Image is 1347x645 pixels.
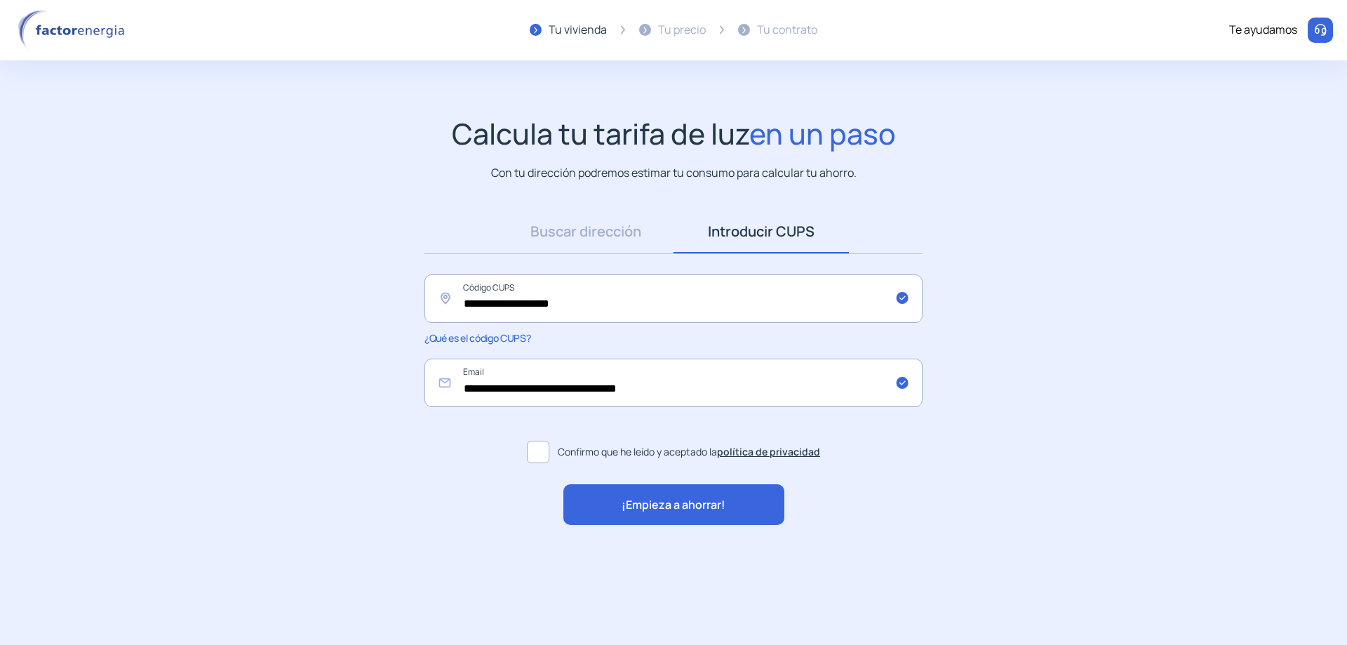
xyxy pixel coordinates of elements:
div: Tu contrato [757,21,817,39]
a: política de privacidad [717,445,820,458]
a: Introducir CUPS [673,210,849,253]
a: Buscar dirección [498,210,673,253]
img: llamar [1313,23,1327,37]
span: ¿Qué es el código CUPS? [424,331,530,345]
div: Tu vivienda [549,21,607,39]
div: Tu precio [658,21,706,39]
span: Confirmo que he leído y aceptado la [558,444,820,460]
div: Te ayudamos [1229,21,1297,39]
p: Con tu dirección podremos estimar tu consumo para calcular tu ahorro. [491,164,857,182]
h1: Calcula tu tarifa de luz [452,117,896,151]
span: ¡Empieza a ahorrar! [622,496,725,514]
span: en un paso [749,114,896,153]
img: logo factor [14,10,133,51]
